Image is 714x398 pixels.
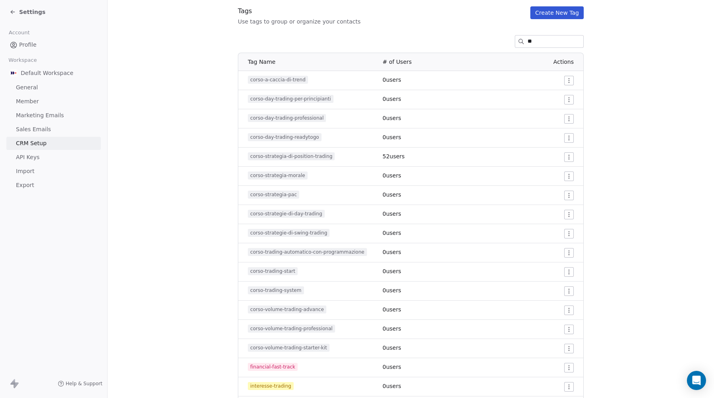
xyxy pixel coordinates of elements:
[16,83,38,92] span: General
[248,210,325,218] span: corso-strategie-di-day-trading
[10,69,18,77] img: AVATAR%20METASKILL%20-%20Colori%20Positivo.png
[6,95,101,108] a: Member
[382,306,401,313] span: 0 users
[248,133,322,141] span: corso-day-trading-readytogo
[16,139,47,148] span: CRM Setup
[248,344,330,352] span: corso-volume-trading-starter-kit
[6,38,101,51] a: Profile
[382,77,401,83] span: 0 users
[248,95,333,103] span: corso-day-trading-per-principianti
[238,18,361,26] div: Use tags to group or organize your contacts
[382,345,401,351] span: 0 users
[382,211,401,217] span: 0 users
[16,111,64,120] span: Marketing Emails
[248,191,299,199] span: corso-strategia-pac
[382,325,401,332] span: 0 users
[382,96,401,102] span: 0 users
[382,153,405,160] span: 52 users
[382,230,401,236] span: 0 users
[382,172,401,179] span: 0 users
[248,171,308,179] span: corso-strategia-morale
[238,6,361,16] div: Tags
[5,54,40,66] span: Workspace
[382,249,401,255] span: 0 users
[248,114,326,122] span: corso-day-trading-professional
[6,151,101,164] a: API Keys
[16,167,34,175] span: Import
[5,27,33,39] span: Account
[553,59,574,65] span: Actions
[6,165,101,178] a: Import
[58,380,102,387] a: Help & Support
[16,97,39,106] span: Member
[382,134,401,140] span: 0 users
[382,287,401,294] span: 0 users
[248,152,335,160] span: corso-strategia-di-position-trading
[6,81,101,94] a: General
[6,123,101,136] a: Sales Emails
[382,364,401,370] span: 0 users
[248,382,294,390] span: interesse-trading
[382,191,401,198] span: 0 users
[10,8,45,16] a: Settings
[248,286,304,294] span: corso-trading-system
[66,380,102,387] span: Help & Support
[6,179,101,192] a: Export
[382,59,412,65] span: # of Users
[19,41,37,49] span: Profile
[248,267,298,275] span: corso-trading-start
[530,6,584,19] button: Create New Tag
[248,363,298,371] span: financial-fast-track
[21,69,73,77] span: Default Workspace
[16,181,34,189] span: Export
[382,115,401,121] span: 0 users
[16,153,39,162] span: API Keys
[248,325,335,333] span: corso-volume-trading-professional
[6,137,101,150] a: CRM Setup
[19,8,45,16] span: Settings
[248,248,367,256] span: corso-trading-automatico-con-programmazione
[382,383,401,389] span: 0 users
[248,59,275,65] span: Tag Name
[248,305,326,313] span: corso-volume-trading-advance
[382,268,401,274] span: 0 users
[687,371,706,390] div: Open Intercom Messenger
[6,109,101,122] a: Marketing Emails
[248,76,308,84] span: corso-a-caccia-di-trend
[16,125,51,134] span: Sales Emails
[248,229,330,237] span: corso-strategie-di-swing-trading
